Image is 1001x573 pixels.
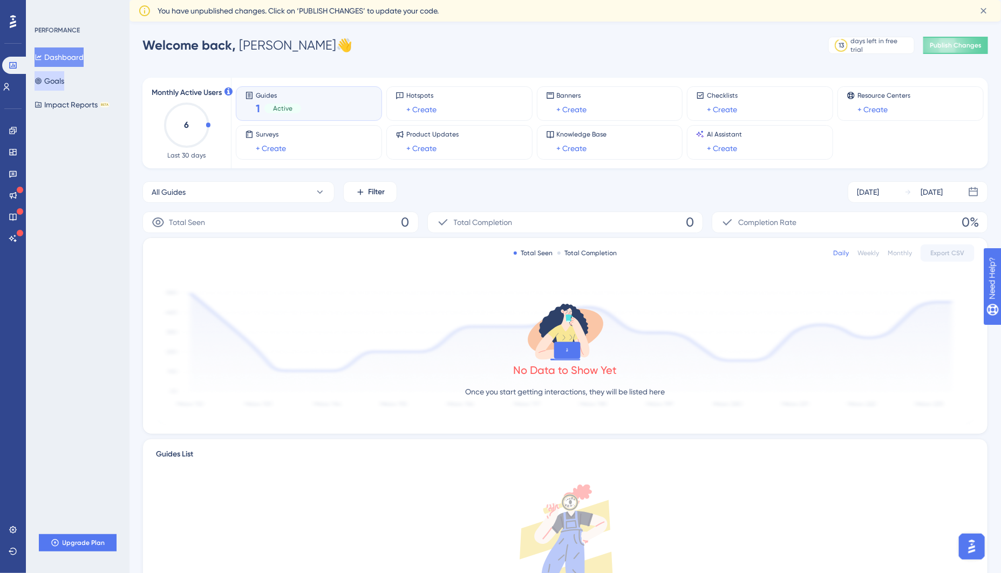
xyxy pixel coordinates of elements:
span: Product Updates [406,130,459,139]
a: + Create [557,103,587,116]
div: [PERSON_NAME] 👋 [142,37,352,54]
span: Filter [369,186,385,199]
span: Last 30 days [168,151,206,160]
p: Once you start getting interactions, they will be listed here [466,385,665,398]
span: Monthly Active Users [152,86,222,99]
button: Publish Changes [923,37,988,54]
button: Export CSV [921,244,975,262]
div: Monthly [888,249,912,257]
a: + Create [406,103,437,116]
span: Active [273,104,292,113]
div: No Data to Show Yet [514,363,617,378]
span: Publish Changes [930,41,982,50]
span: Resource Centers [857,91,910,100]
span: 1 [256,101,260,116]
button: Dashboard [35,47,84,67]
span: Welcome back, [142,37,236,53]
div: Daily [833,249,849,257]
div: [DATE] [921,186,943,199]
span: You have unpublished changes. Click on ‘PUBLISH CHANGES’ to update your code. [158,4,439,17]
span: Surveys [256,130,286,139]
span: 0% [962,214,979,231]
span: Checklists [707,91,738,100]
div: PERFORMANCE [35,26,80,35]
span: Completion Rate [738,216,796,229]
div: days left in free trial [851,37,911,54]
div: 13 [839,41,844,50]
a: + Create [557,142,587,155]
iframe: UserGuiding AI Assistant Launcher [956,530,988,563]
a: + Create [406,142,437,155]
span: 0 [686,214,694,231]
button: All Guides [142,181,335,203]
a: + Create [707,142,737,155]
button: Filter [343,181,397,203]
span: Knowledge Base [557,130,607,139]
span: Total Seen [169,216,205,229]
div: [DATE] [857,186,879,199]
span: All Guides [152,186,186,199]
div: Weekly [857,249,879,257]
text: 6 [185,120,189,130]
button: Upgrade Plan [39,534,117,551]
span: Guides List [156,448,193,467]
a: + Create [857,103,888,116]
span: AI Assistant [707,130,742,139]
button: Impact ReportsBETA [35,95,110,114]
span: Export CSV [931,249,965,257]
a: + Create [256,142,286,155]
span: Banners [557,91,587,100]
div: Total Seen [514,249,553,257]
button: Goals [35,71,64,91]
span: Upgrade Plan [63,538,105,547]
span: Hotspots [406,91,437,100]
span: 0 [401,214,410,231]
a: + Create [707,103,737,116]
span: Guides [256,91,301,99]
div: Total Completion [557,249,617,257]
div: BETA [100,102,110,107]
span: Total Completion [454,216,513,229]
span: Need Help? [25,3,67,16]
